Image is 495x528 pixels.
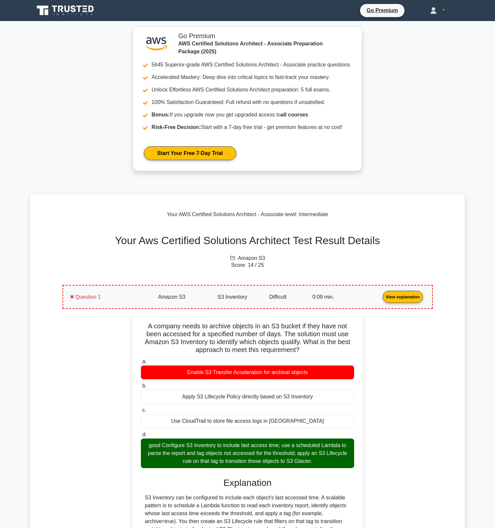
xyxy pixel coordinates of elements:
[140,322,355,354] h5: A company needs to archive objects in an S3 bucket if they have not been accessed for a specified...
[141,390,354,404] div: Apply S3 Lifecycle Policy directly based on S3 Inventory
[145,477,350,489] h3: Explanation
[380,294,426,299] a: View explanation
[144,146,236,160] a: Start Your Free 7-Day Trial
[363,6,402,14] a: Go Premium
[141,414,354,428] div: Use CloudTrail to store file access logs in [GEOGRAPHIC_DATA]
[59,234,437,247] h2: Your Aws Certified Solutions Architect Test Result Details
[142,407,146,413] span: c.
[142,383,146,389] span: b.
[59,255,437,261] h6: Amazon S3
[142,359,146,364] span: a.
[142,432,146,437] span: d.
[167,212,296,217] span: Your AWS Certified Solutions Architect - Associate level
[30,211,465,218] div: : Intermediate
[141,439,354,468] div: good Configure S3 Inventory to include last access time; use a scheduled Lambda to parse the repo...
[141,365,354,379] div: Enable S3 Transfer Acceleration for archival objects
